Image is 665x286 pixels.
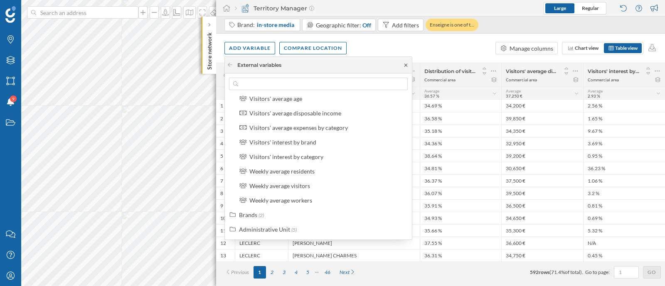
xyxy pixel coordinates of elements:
div: 5 [220,153,223,159]
div: 36.31 % [420,249,501,262]
p: Store network [205,29,214,70]
div: 34.69 % [420,100,501,112]
span: Distribution of visits by gender and age ([DEMOGRAPHIC_DATA][DATE] to [DATE]) [424,68,476,74]
span: Regular [582,5,599,11]
span: Average [424,88,439,93]
span: 36.57 % [424,93,439,98]
span: Table view [615,45,638,51]
div: Weekly average residents [249,168,315,175]
span: of total). [565,269,583,275]
div: Brand: [237,21,295,29]
div: 5.32 % [583,224,665,237]
div: Brands [239,211,257,218]
div: Visitors' average age [249,95,302,102]
div: Territory Manager [235,4,314,12]
div: [PERSON_NAME] [288,237,420,249]
div: 36.37 % [420,174,501,187]
div: 9 [220,203,223,209]
div: Visitors' interest by brand [249,139,316,146]
div: 8 [220,190,223,197]
div: LECLERC [235,249,288,262]
div: 12 [220,240,226,247]
span: Assistance [13,6,54,13]
span: 71.4% [551,269,565,275]
div: 34.93 % [420,212,501,224]
div: 3 [220,128,223,134]
div: External variables [237,61,281,69]
div: 36.23 % [583,162,665,174]
div: Manage columns [510,44,553,53]
div: N/A [583,237,665,249]
div: 4 [220,140,223,147]
div: 10 [220,215,226,222]
div: 34,200 € [501,100,583,112]
span: ( [549,269,551,275]
div: 36.07 % [420,187,501,199]
div: 11 [220,227,226,234]
div: 35.18 % [420,125,501,137]
span: Geographic filter: [316,22,361,29]
div: Weekly average workers [249,197,312,204]
div: 37,500 € [501,174,583,187]
div: Off [362,21,371,29]
div: 0.45 % [583,249,665,262]
div: 0.69 % [583,212,665,224]
div: 0.81 % [583,199,665,212]
div: 34,650 € [501,212,583,224]
div: 38.64 % [420,149,501,162]
span: Average [506,88,521,93]
div: 1 [220,103,223,109]
div: Add filters [392,21,419,29]
div: 35.66 % [420,224,501,237]
input: 1 [616,268,636,276]
span: Go to page: [585,269,610,276]
div: [PERSON_NAME] CHARMES [288,249,420,262]
div: LECLERC [235,237,288,249]
span: Large [554,5,566,11]
span: rows [539,269,549,275]
div: 30,650 € [501,162,583,174]
div: 39,850 € [501,112,583,125]
div: 3.2 % [583,187,665,199]
div: 35,300 € [501,224,583,237]
div: 36,500 € [501,199,583,212]
div: 1.65 % [583,112,665,125]
span: 592 [530,269,539,275]
div: Weekly average visitors [249,182,310,189]
div: Commercial area [424,77,456,83]
span: 2.93 % [588,93,600,98]
div: 34.36 % [420,137,501,149]
div: 32,950 € [501,137,583,149]
div: 3.69 % [583,137,665,149]
div: 34,350 € [501,125,583,137]
div: 36,600 € [501,237,583,249]
span: in-store media [257,21,294,29]
span: 9 [12,95,15,103]
div: 6 [220,165,223,172]
div: 39,200 € [501,149,583,162]
span: Average [588,88,603,93]
div: 2.56 % [583,100,665,112]
span: 37,250 € [506,93,522,98]
span: Chart view [575,45,598,51]
div: 36.58 % [420,112,501,125]
div: 1.06 % [583,174,665,187]
div: Commercial area [506,77,537,83]
div: Administrative Unit [239,226,290,233]
div: 13 [220,252,226,259]
div: Visitors' average disposable income [249,110,341,117]
div: 34,750 € [501,249,583,262]
span: Visitors' interest by brand: Volkswagen ([DATE] to [DATE]) [588,68,640,74]
div: 9.67 % [583,125,665,137]
div: 35.91 % [420,199,501,212]
span: (2) [259,212,264,218]
div: 0.95 % [583,149,665,162]
span: (5) [291,227,297,233]
img: territory-manager.svg [241,4,249,12]
div: 7 [220,178,223,184]
div: Enseigne is one of t… [426,19,478,31]
div: Visitors' average expenses by category [249,124,348,131]
div: 2 [220,115,223,122]
span: # [220,71,231,79]
div: 37.55 % [420,237,501,249]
